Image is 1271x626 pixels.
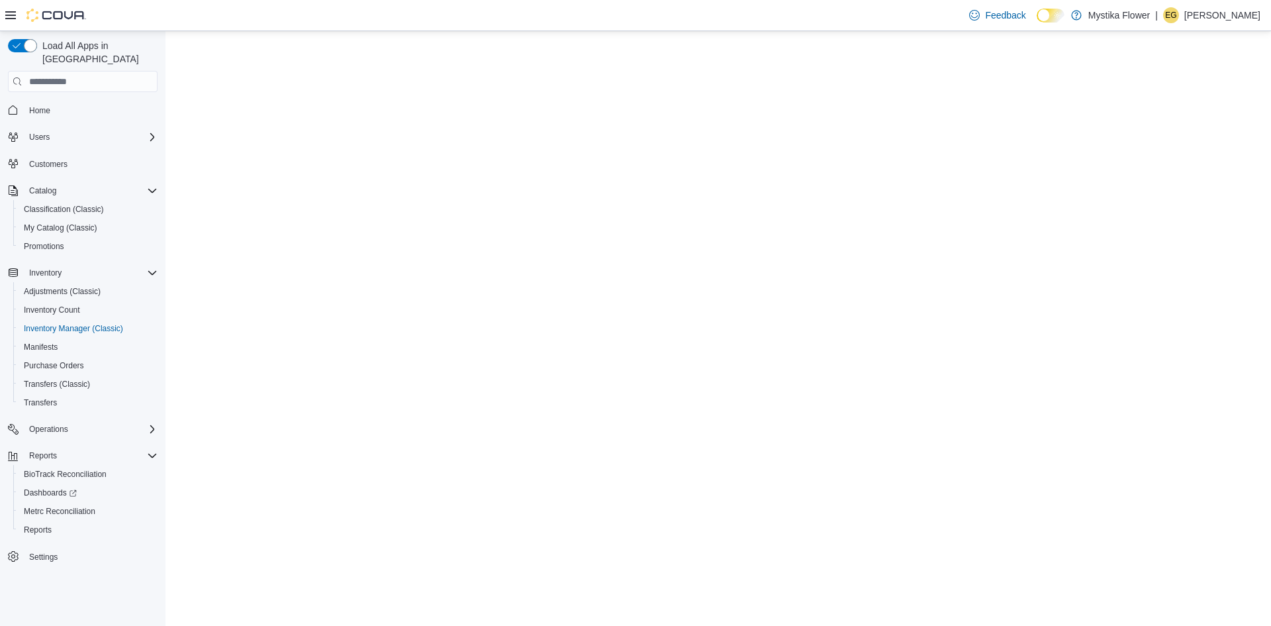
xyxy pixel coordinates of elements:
[19,238,158,254] span: Promotions
[24,156,158,172] span: Customers
[37,39,158,66] span: Load All Apps in [GEOGRAPHIC_DATA]
[24,183,62,199] button: Catalog
[13,393,163,412] button: Transfers
[19,339,63,355] a: Manifests
[24,549,63,565] a: Settings
[19,395,158,411] span: Transfers
[24,360,84,371] span: Purchase Orders
[24,448,62,464] button: Reports
[13,465,163,484] button: BioTrack Reconciliation
[19,220,103,236] a: My Catalog (Classic)
[29,552,58,562] span: Settings
[1163,7,1179,23] div: Erica Godinez
[13,338,163,356] button: Manifests
[1184,7,1260,23] p: [PERSON_NAME]
[19,503,158,519] span: Metrc Reconciliation
[29,185,56,196] span: Catalog
[13,200,163,219] button: Classification (Classic)
[19,284,158,299] span: Adjustments (Classic)
[24,379,90,390] span: Transfers (Classic)
[1165,7,1176,23] span: EG
[13,375,163,393] button: Transfers (Classic)
[19,376,158,392] span: Transfers (Classic)
[26,9,86,22] img: Cova
[19,466,158,482] span: BioTrack Reconciliation
[24,223,97,233] span: My Catalog (Classic)
[19,238,70,254] a: Promotions
[29,268,62,278] span: Inventory
[3,182,163,200] button: Catalog
[19,284,106,299] a: Adjustments (Classic)
[19,220,158,236] span: My Catalog (Classic)
[13,301,163,319] button: Inventory Count
[1037,9,1064,23] input: Dark Mode
[19,358,158,374] span: Purchase Orders
[19,201,158,217] span: Classification (Classic)
[13,356,163,375] button: Purchase Orders
[13,319,163,338] button: Inventory Manager (Classic)
[3,128,163,146] button: Users
[19,302,85,318] a: Inventory Count
[24,323,123,334] span: Inventory Manager (Classic)
[24,156,73,172] a: Customers
[3,547,163,566] button: Settings
[24,286,101,297] span: Adjustments (Classic)
[24,548,158,565] span: Settings
[19,485,158,501] span: Dashboards
[19,201,109,217] a: Classification (Classic)
[19,321,128,337] a: Inventory Manager (Classic)
[19,522,57,538] a: Reports
[964,2,1031,28] a: Feedback
[29,132,50,142] span: Users
[24,506,95,517] span: Metrc Reconciliation
[24,421,73,437] button: Operations
[24,448,158,464] span: Reports
[13,219,163,237] button: My Catalog (Classic)
[24,204,104,215] span: Classification (Classic)
[13,237,163,256] button: Promotions
[13,282,163,301] button: Adjustments (Classic)
[29,105,50,116] span: Home
[24,129,158,145] span: Users
[19,321,158,337] span: Inventory Manager (Classic)
[19,376,95,392] a: Transfers (Classic)
[29,159,68,170] span: Customers
[24,129,55,145] button: Users
[13,484,163,502] a: Dashboards
[24,101,158,118] span: Home
[24,103,56,119] a: Home
[3,264,163,282] button: Inventory
[19,395,62,411] a: Transfers
[24,265,67,281] button: Inventory
[19,358,89,374] a: Purchase Orders
[19,339,158,355] span: Manifests
[19,485,82,501] a: Dashboards
[24,241,64,252] span: Promotions
[3,420,163,439] button: Operations
[3,154,163,174] button: Customers
[1088,7,1150,23] p: Mystika Flower
[3,100,163,119] button: Home
[8,95,158,601] nav: Complex example
[19,466,112,482] a: BioTrack Reconciliation
[13,521,163,539] button: Reports
[19,302,158,318] span: Inventory Count
[24,305,80,315] span: Inventory Count
[24,488,77,498] span: Dashboards
[29,424,68,435] span: Operations
[13,502,163,521] button: Metrc Reconciliation
[24,397,57,408] span: Transfers
[19,522,158,538] span: Reports
[24,525,52,535] span: Reports
[19,503,101,519] a: Metrc Reconciliation
[985,9,1025,22] span: Feedback
[1155,7,1158,23] p: |
[29,450,57,461] span: Reports
[3,446,163,465] button: Reports
[24,469,107,480] span: BioTrack Reconciliation
[24,183,158,199] span: Catalog
[24,342,58,352] span: Manifests
[24,421,158,437] span: Operations
[24,265,158,281] span: Inventory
